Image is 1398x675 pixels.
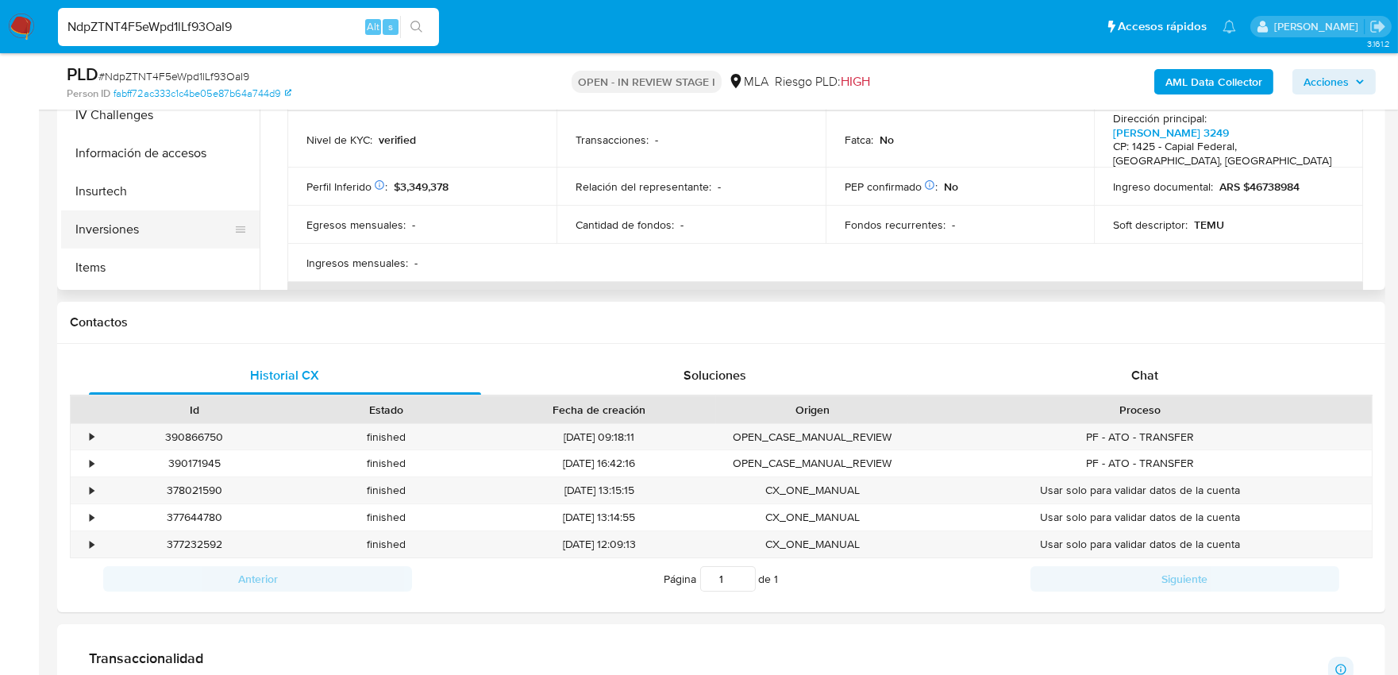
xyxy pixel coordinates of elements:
p: Ingreso documental : [1113,179,1213,194]
div: Usar solo para validar datos de la cuenta [908,504,1372,530]
p: No [880,133,894,147]
b: AML Data Collector [1165,69,1262,94]
div: 390866750 [98,424,291,450]
span: 1 [775,571,779,587]
th: Datos de contacto [287,282,1363,320]
button: search-icon [400,16,433,38]
div: Estado [302,402,472,418]
div: Id [110,402,279,418]
span: Soluciones [684,366,746,384]
div: • [90,537,94,552]
button: Siguiente [1030,566,1339,592]
p: Transacciones : [576,133,649,147]
p: Ingresos mensuales : [306,256,408,270]
span: Página de [664,566,779,592]
div: CX_ONE_MANUAL [716,531,908,557]
span: # NdpZTNT4F5eWpd1lLf93OaI9 [98,68,249,84]
div: [DATE] 09:18:11 [482,424,716,450]
div: [DATE] 12:09:13 [482,531,716,557]
p: ARS $46738984 [1219,179,1300,194]
div: • [90,483,94,498]
b: Person ID [67,87,110,101]
div: [DATE] 13:14:55 [482,504,716,530]
p: Nivel de KYC : [306,133,372,147]
p: - [655,133,658,147]
p: Egresos mensuales : [306,218,406,232]
p: No [944,179,958,194]
span: s [388,19,393,34]
div: 378021590 [98,477,291,503]
p: Relación del representante : [576,179,711,194]
div: finished [291,504,483,530]
div: Usar solo para validar datos de la cuenta [908,477,1372,503]
div: finished [291,450,483,476]
span: Accesos rápidos [1118,18,1207,35]
a: fabff72ac333c1c4be05e87b64a744d9 [114,87,291,101]
p: Perfil Inferido : [306,179,387,194]
div: MLA [728,73,768,91]
button: AML Data Collector [1154,69,1273,94]
p: TEMU [1194,218,1224,232]
h1: Contactos [70,314,1373,330]
div: Proceso [919,402,1361,418]
div: PF - ATO - TRANSFER [908,450,1372,476]
button: IV Challenges [61,96,260,134]
p: OPEN - IN REVIEW STAGE I [572,71,722,93]
div: CX_ONE_MANUAL [716,477,908,503]
input: Buscar usuario o caso... [58,17,439,37]
div: Origen [727,402,897,418]
div: finished [291,531,483,557]
div: • [90,430,94,445]
p: - [718,179,721,194]
button: Acciones [1292,69,1376,94]
div: Fecha de creación [493,402,705,418]
button: Insurtech [61,172,260,210]
div: PF - ATO - TRANSFER [908,424,1372,450]
p: verified [379,133,416,147]
div: OPEN_CASE_MANUAL_REVIEW [716,450,908,476]
div: • [90,456,94,471]
p: sandra.chabay@mercadolibre.com [1274,19,1364,34]
button: Items [61,249,260,287]
p: Fondos recurrentes : [845,218,945,232]
span: Historial CX [250,366,319,384]
div: 390171945 [98,450,291,476]
span: 3.161.2 [1367,37,1390,50]
button: Información de accesos [61,134,260,172]
p: Cantidad de fondos : [576,218,674,232]
div: OPEN_CASE_MANUAL_REVIEW [716,424,908,450]
p: - [952,218,955,232]
div: [DATE] 16:42:16 [482,450,716,476]
a: [PERSON_NAME] 3249 [1113,125,1229,141]
span: Riesgo PLD: [775,73,870,91]
span: Alt [367,19,379,34]
span: Acciones [1304,69,1349,94]
button: KYC [61,287,260,325]
h4: CP: 1425 - Capial Federal, [GEOGRAPHIC_DATA], [GEOGRAPHIC_DATA] [1113,140,1338,168]
a: Salir [1369,18,1386,35]
div: finished [291,477,483,503]
div: finished [291,424,483,450]
p: Dirección principal : [1113,111,1207,125]
p: Fatca : [845,133,873,147]
b: PLD [67,61,98,87]
p: PEP confirmado : [845,179,938,194]
button: Anterior [103,566,412,592]
p: - [680,218,684,232]
span: Chat [1131,366,1158,384]
div: Usar solo para validar datos de la cuenta [908,531,1372,557]
span: $3,349,378 [394,179,449,195]
div: • [90,510,94,525]
button: Inversiones [61,210,247,249]
p: Soft descriptor : [1113,218,1188,232]
div: [DATE] 13:15:15 [482,477,716,503]
div: 377644780 [98,504,291,530]
p: - [412,218,415,232]
div: 377232592 [98,531,291,557]
span: HIGH [841,72,870,91]
a: Notificaciones [1223,20,1236,33]
div: CX_ONE_MANUAL [716,504,908,530]
p: - [414,256,418,270]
